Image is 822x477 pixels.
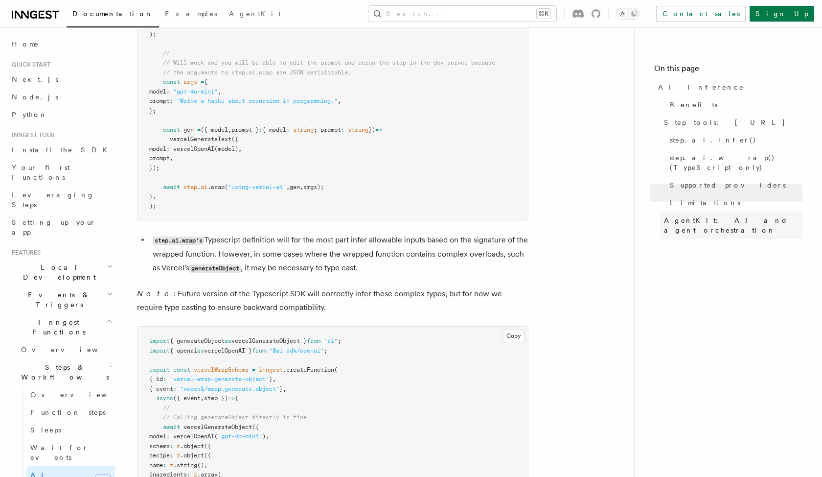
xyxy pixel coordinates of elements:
span: ({ [204,452,211,459]
span: Inngest Functions [8,317,106,337]
span: } [269,376,273,382]
span: Home [12,39,39,49]
a: step.ai.wrap() (TypeScript only) [666,149,802,176]
a: Install the SDK [8,141,115,159]
span: Benefits [670,100,717,110]
span: : [259,126,262,133]
span: async [156,395,173,402]
span: // [163,50,170,57]
span: , [153,193,156,200]
code: step.ai.wrap's [153,237,204,245]
span: .object [180,443,204,450]
span: ( [334,366,338,373]
span: , [204,462,207,469]
span: Python [12,111,47,119]
span: Your first Functions [12,164,70,181]
span: , [283,385,286,392]
a: Overview [26,386,115,404]
h4: On this page [654,63,802,78]
span: Function steps [30,408,106,416]
span: name [149,462,163,469]
span: ({ [252,424,259,430]
span: , [300,184,303,191]
span: => [228,395,235,402]
span: , [170,155,173,162]
span: ( [214,433,218,440]
span: ; [338,337,341,344]
span: "Write a haiku about recursion in programming." [177,97,338,104]
span: Limitations [670,198,740,208]
span: : [166,433,170,440]
button: Search...⌘K [368,6,556,22]
span: model [149,88,166,95]
a: Examples [159,3,223,26]
span: : [286,126,290,133]
span: AI Inference [658,82,744,92]
a: AgentKit [223,3,287,26]
span: ( [225,184,228,191]
span: import [149,337,170,344]
span: ; [324,347,327,354]
span: await [163,424,180,430]
span: "using-vercel-ai" [228,184,286,191]
a: Home [8,35,115,53]
span: prompt [149,155,170,162]
a: Documentation [67,3,159,27]
span: z [177,452,180,459]
span: Install the SDK [12,146,113,154]
span: from [252,347,266,354]
span: { model [262,126,286,133]
span: (model) [214,145,238,152]
span: step.ai.infer() [670,135,756,145]
span: string [293,126,314,133]
span: { generateObject [170,337,225,344]
span: model [149,433,166,440]
span: ); [149,31,156,38]
span: vercelOpenAI [173,433,214,440]
span: args [183,78,197,85]
span: // [163,405,170,411]
span: }); [149,165,160,171]
span: ({ model [201,126,228,133]
span: { openai [170,347,197,354]
span: const [173,366,190,373]
a: Supported providers [666,176,802,194]
span: vercelGenerateText [170,136,231,143]
span: { [204,78,207,85]
span: Overview [21,346,122,354]
a: step.ai.infer() [666,131,802,149]
span: .object [180,452,204,459]
span: , [228,126,231,133]
a: Limitations [666,194,802,212]
span: , [338,97,341,104]
span: vercelOpenAI [173,145,214,152]
span: ({ [231,136,238,143]
span: AgentKit [229,10,281,18]
span: from [307,337,320,344]
span: as [197,347,204,354]
span: , [238,145,242,152]
span: = [197,126,201,133]
span: "gpt-4o-mini" [218,433,262,440]
span: schema [149,443,170,450]
span: .wrap [207,184,225,191]
a: Setting up your app [8,214,115,241]
span: const [163,78,180,85]
span: () [197,462,204,469]
span: Wait for events [30,444,89,461]
span: step }) [204,395,228,402]
span: vercelOpenAI } [204,347,252,354]
span: : [170,97,173,104]
span: Setting up your app [12,218,96,236]
span: : [163,376,166,382]
a: Function steps [26,404,115,421]
span: import [149,347,170,354]
span: Next.js [12,75,58,83]
span: : [166,145,170,152]
code: generateObject [189,264,241,273]
span: export [149,366,170,373]
span: string [348,126,368,133]
span: // Will work and you will be able to edit the prompt and rerun the step in the dev server because [163,59,495,66]
span: "gpt-4o-mini" [173,88,218,95]
span: : [166,88,170,95]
